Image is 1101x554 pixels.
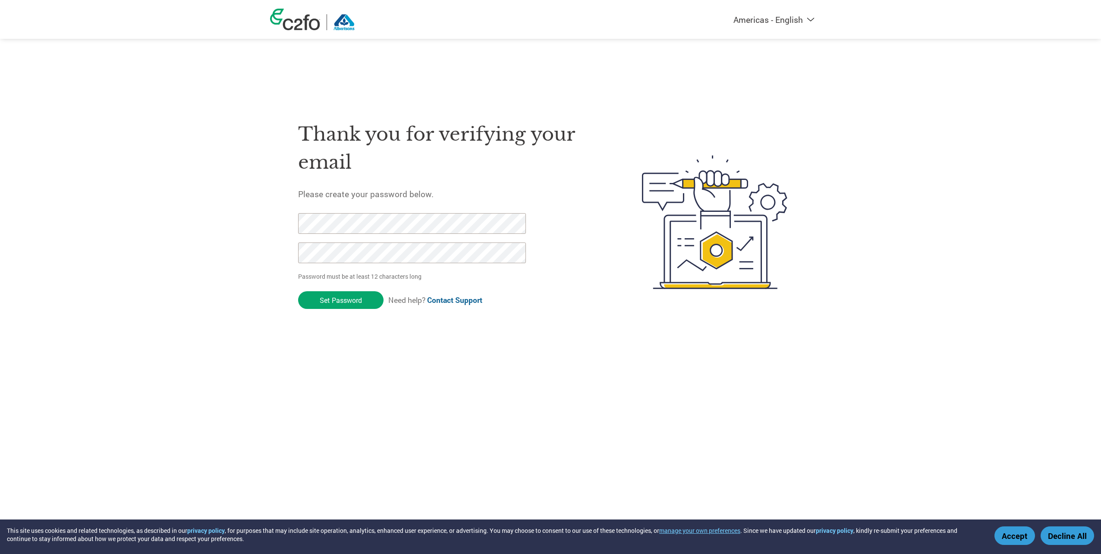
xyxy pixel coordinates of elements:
h1: Thank you for verifying your email [298,120,601,176]
span: Need help? [388,295,482,305]
h5: Please create your password below. [298,189,601,199]
p: Password must be at least 12 characters long [298,272,528,281]
button: Decline All [1041,526,1094,545]
button: manage your own preferences [659,526,740,535]
img: Albertsons Companies [333,14,355,30]
img: c2fo logo [270,9,320,30]
a: privacy policy [816,526,853,535]
a: privacy policy [187,526,225,535]
button: Accept [994,526,1035,545]
img: create-password [626,108,803,337]
a: Contact Support [427,295,482,305]
input: Set Password [298,291,384,309]
div: This site uses cookies and related technologies, as described in our , for purposes that may incl... [7,526,982,543]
